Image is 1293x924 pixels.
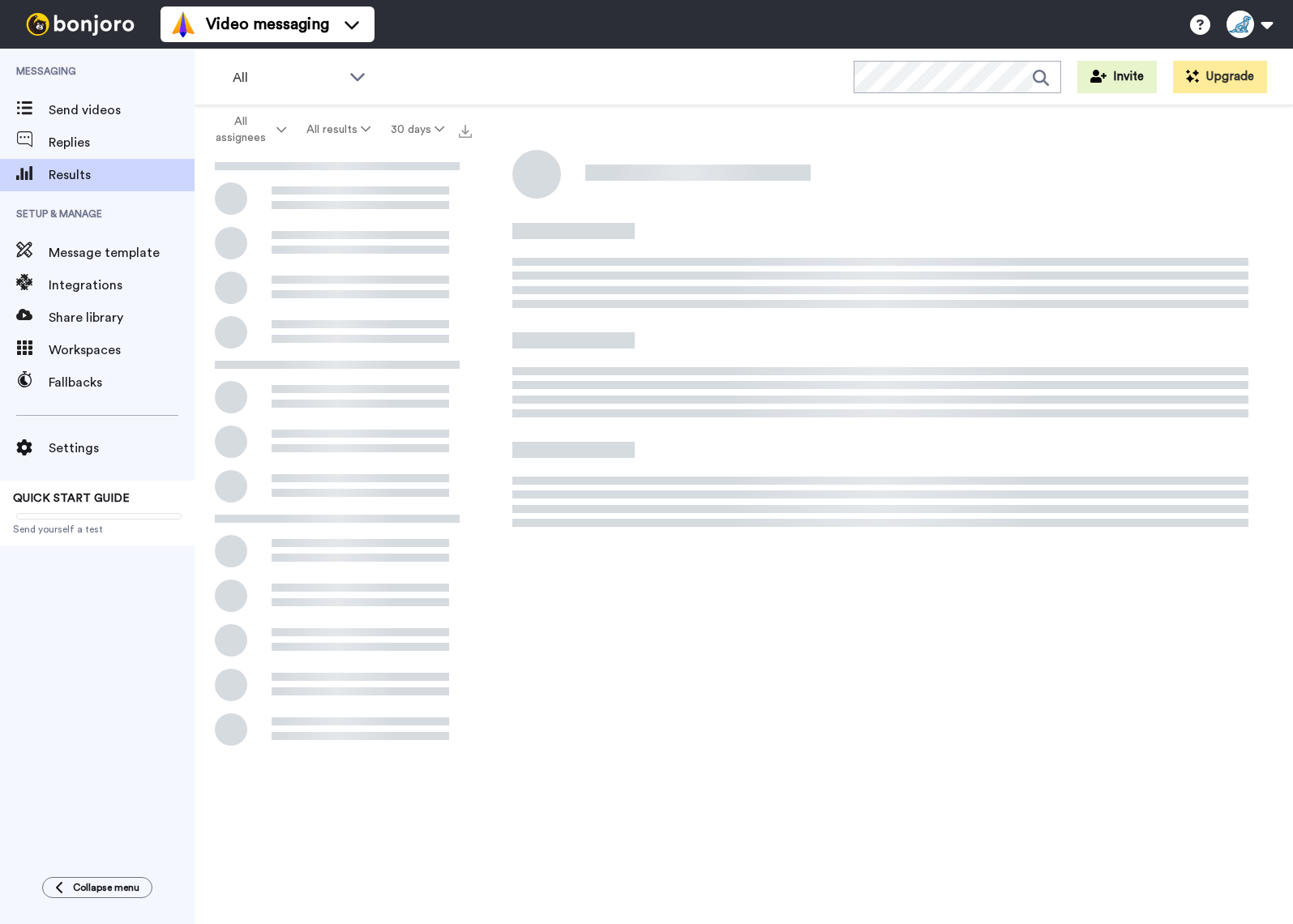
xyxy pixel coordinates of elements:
[49,133,195,152] span: Replies
[49,373,195,392] span: Fallbacks
[198,107,297,152] button: All assignees
[49,340,195,360] span: Workspaces
[459,125,472,138] img: export.svg
[49,308,195,327] span: Share library
[1173,61,1267,93] button: Upgrade
[49,243,195,263] span: Message template
[49,438,195,458] span: Settings
[233,68,341,88] span: All
[19,13,141,36] img: bj-logo-header-white.svg
[208,113,273,146] span: All assignees
[380,115,454,144] button: 30 days
[13,523,182,536] span: Send yourself a test
[13,493,130,504] span: QUICK START GUIDE
[170,11,196,37] img: vm-color.svg
[49,165,195,185] span: Results
[297,115,381,144] button: All results
[42,877,152,898] button: Collapse menu
[73,881,139,894] span: Collapse menu
[1077,61,1157,93] button: Invite
[49,101,195,120] span: Send videos
[454,118,477,142] button: Export all results that match these filters now.
[49,276,195,295] span: Integrations
[206,13,329,36] span: Video messaging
